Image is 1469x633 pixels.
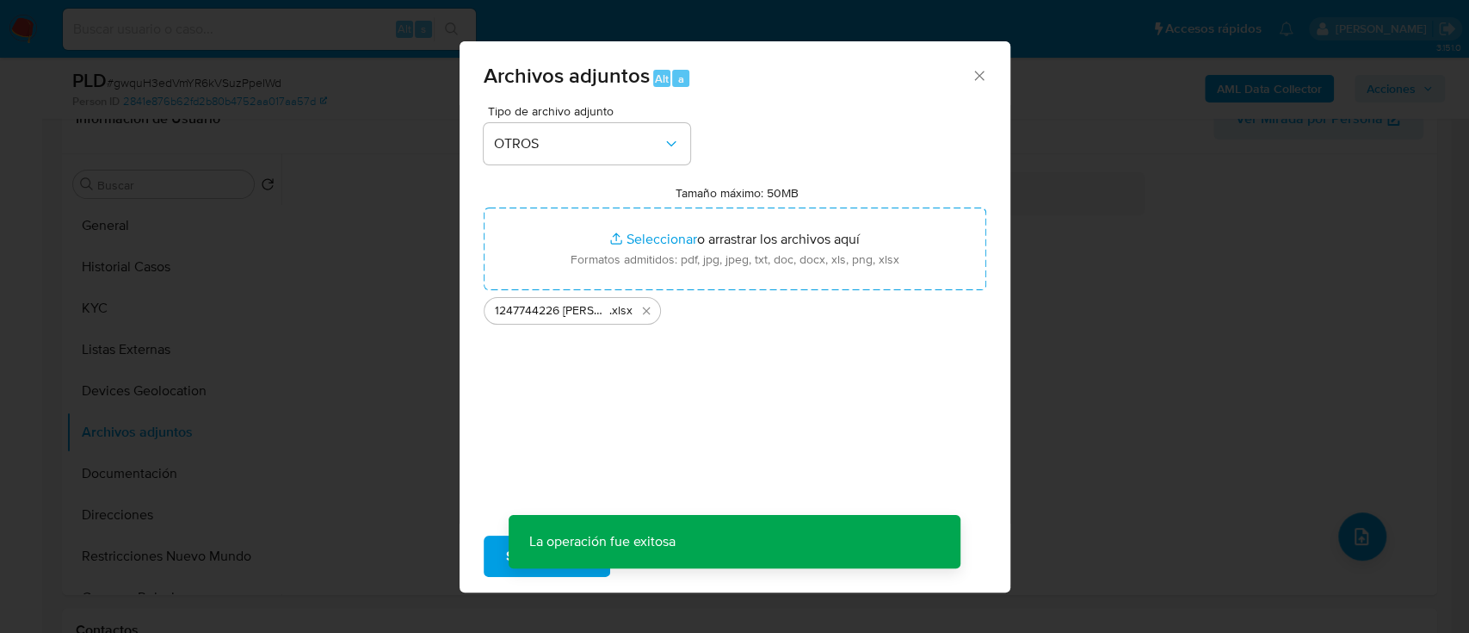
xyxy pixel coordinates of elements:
label: Tamaño máximo: 50MB [676,185,799,201]
span: .xlsx [609,302,633,320]
span: OTROS [494,135,663,152]
span: Subir archivo [506,537,588,575]
span: Tipo de archivo adjunto [488,105,694,117]
button: OTROS [484,123,690,164]
span: Archivos adjuntos [484,60,650,90]
p: La operación fue exitosa [509,515,696,568]
button: Subir archivo [484,536,610,577]
span: 1247744226 [PERSON_NAME] DE LA FUENTE MARTINEZ_JUL2025 [495,302,609,320]
span: Cancelar [639,537,695,575]
button: Eliminar 1247744226 BEATRIZ DE LA FUENTE MARTINEZ_JUL2025.xlsx [636,301,657,321]
button: Cerrar [971,67,986,83]
ul: Archivos seleccionados [484,290,986,325]
span: Alt [655,71,669,87]
span: a [678,71,684,87]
